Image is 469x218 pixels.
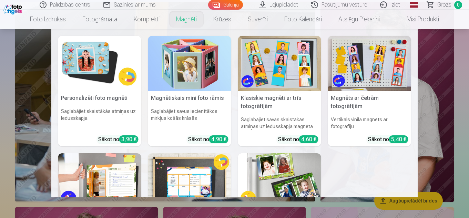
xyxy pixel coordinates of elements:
img: Personalizēti foto magnēti [58,36,141,91]
img: Magnēts ar četrām fotogrāfijām [328,36,411,91]
h5: Klasiskie magnēti ar trīs fotogrāfijām [238,91,321,113]
h5: Personalizēti foto magnēti [58,91,141,105]
span: Grozs [437,1,451,9]
img: Magnētiskais mini foto rāmis [148,36,231,91]
h5: Magnēts ar četrām fotogrāfijām [328,91,411,113]
a: Klasiskie magnēti ar trīs fotogrāfijāmKlasiskie magnēti ar trīs fotogrāfijāmSaglabājiet savas ska... [238,36,321,146]
a: Foto kalendāri [276,10,330,29]
div: Sākot no [278,135,318,144]
a: Atslēgu piekariņi [330,10,388,29]
div: 4,90 € [209,135,228,143]
img: /fa1 [3,3,24,14]
a: Krūzes [205,10,239,29]
div: 5,40 € [389,135,408,143]
a: Visi produkti [388,10,447,29]
a: Personalizēti foto magnētiPersonalizēti foto magnētiSaglabājiet skaistākās atmiņas uz ledusskapja... [58,36,141,146]
a: Magnēti [168,10,205,29]
div: 4,60 € [299,135,318,143]
a: Foto izdrukas [22,10,74,29]
img: Magnētiskā dubultā fotogrāfija 6x9 cm [238,153,321,209]
h6: Saglabājiet savus iecienītākos mirkļus košās krāsās [148,105,231,133]
a: Komplekti [125,10,168,29]
div: Sākot no [98,135,139,144]
h5: Magnētiskais mini foto rāmis [148,91,231,105]
div: Sākot no [368,135,408,144]
a: Suvenīri [239,10,276,29]
span: 0 [454,1,462,9]
div: 3,90 € [119,135,139,143]
img: Magnētiskās nedēļas piezīmes/grafiki 20x30 cm [148,153,231,209]
h6: Saglabājiet savas skaistākās atmiņas uz ledusskapja magnēta [238,113,321,133]
img: Magnētiskais iepirkumu saraksts [58,153,141,209]
h6: Vertikāls vinila magnēts ar fotogrāfiju [328,113,411,133]
a: Magnētiskais mini foto rāmisMagnētiskais mini foto rāmisSaglabājiet savus iecienītākos mirkļus ko... [148,36,231,146]
img: Klasiskie magnēti ar trīs fotogrāfijām [238,36,321,91]
a: Magnēts ar četrām fotogrāfijāmMagnēts ar četrām fotogrāfijāmVertikāls vinila magnēts ar fotogrāfi... [328,36,411,146]
a: Fotogrāmata [74,10,125,29]
h6: Saglabājiet skaistākās atmiņas uz ledusskapja [58,105,141,133]
div: Sākot no [188,135,228,144]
